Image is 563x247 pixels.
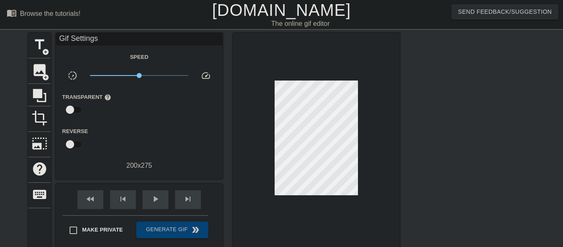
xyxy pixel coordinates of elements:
[32,62,48,78] span: image
[68,71,78,81] span: slow_motion_video
[140,225,205,235] span: Generate Gif
[42,48,49,55] span: add_circle
[130,53,148,61] label: Speed
[150,194,160,204] span: play_arrow
[190,225,200,235] span: double_arrow
[32,187,48,202] span: keyboard
[118,194,128,204] span: skip_previous
[32,136,48,151] span: photo_size_select_large
[32,110,48,126] span: crop
[82,226,123,234] span: Make Private
[183,194,193,204] span: skip_next
[7,8,80,21] a: Browse the tutorials!
[451,4,558,20] button: Send Feedback/Suggestion
[212,1,351,19] a: [DOMAIN_NAME]
[32,37,48,53] span: title
[201,71,211,81] span: speed
[20,10,80,17] div: Browse the tutorials!
[104,94,111,101] span: help
[62,127,88,136] label: Reverse
[56,161,223,171] div: 200 x 275
[192,19,409,29] div: The online gif editor
[85,194,95,204] span: fast_rewind
[7,8,17,18] span: menu_book
[136,222,208,238] button: Generate Gif
[62,93,111,101] label: Transparent
[42,74,49,81] span: add_circle
[56,33,223,45] div: Gif Settings
[458,7,552,17] span: Send Feedback/Suggestion
[32,161,48,177] span: help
